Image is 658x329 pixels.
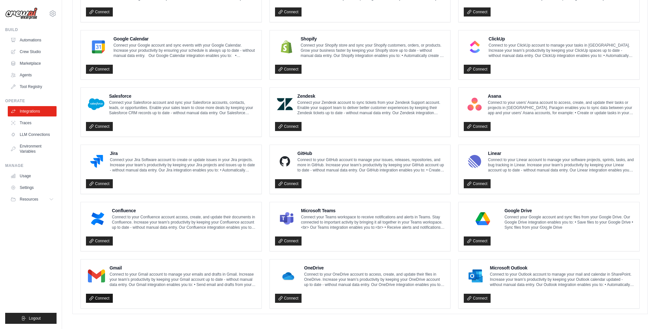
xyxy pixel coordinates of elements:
[8,106,57,116] a: Integrations
[8,129,57,140] a: LLM Connections
[86,179,113,188] a: Connect
[275,294,302,303] a: Connect
[88,269,105,282] img: Gmail Logo
[88,155,105,168] img: Jira Logo
[275,7,302,16] a: Connect
[504,214,634,230] p: Connect your Google account and sync files from your Google Drive. Our Google Drive integration e...
[110,272,256,287] p: Connect to your Gmail account to manage your emails and drafts in Gmail. Increase your team’s pro...
[8,58,57,69] a: Marketplace
[86,65,113,74] a: Connect
[504,207,634,214] h4: Google Drive
[5,7,37,20] img: Logo
[8,70,57,80] a: Agents
[277,269,300,282] img: OneDrive Logo
[297,157,445,173] p: Connect to your GitHub account to manage your issues, releases, repositories, and more in GitHub....
[464,294,491,303] a: Connect
[301,43,445,58] p: Connect your Shopify store and sync your Shopify customers, orders, or products. Grow your busine...
[110,157,256,173] p: Connect your Jira Software account to create or update issues in your Jira projects. Increase you...
[297,150,445,157] h4: GitHub
[113,36,256,42] h4: Google Calendar
[490,272,634,287] p: Connect to your Outlook account to manage your mail and calendar in SharePoint. Increase your tea...
[489,36,634,42] h4: ClickUp
[275,236,302,246] a: Connect
[297,93,445,99] h4: Zendesk
[466,269,485,282] img: Microsoft Outlook Logo
[86,122,113,131] a: Connect
[112,207,256,214] h4: Confluence
[464,7,491,16] a: Connect
[488,93,634,99] h4: Asana
[112,214,256,230] p: Connect to your Confluence account access, create, and update their documents in Confluence. Incr...
[466,155,483,168] img: Linear Logo
[5,163,57,168] div: Manage
[8,82,57,92] a: Tool Registry
[297,100,445,115] p: Connect your Zendesk account to sync tickets from your Zendesk Support account. Enable your suppo...
[490,265,634,271] h4: Microsoft Outlook
[277,40,296,53] img: Shopify Logo
[277,98,293,111] img: Zendesk Logo
[304,272,445,287] p: Connect to your OneDrive account to access, create, and update their files in OneDrive. Increase ...
[275,65,302,74] a: Connect
[464,179,491,188] a: Connect
[488,157,634,173] p: Connect to your Linear account to manage your software projects, sprints, tasks, and bug tracking...
[86,7,113,16] a: Connect
[488,100,634,115] p: Connect to your users’ Asana account to access, create, and update their tasks or projects in [GE...
[5,313,57,324] button: Logout
[8,47,57,57] a: Crew Studio
[5,27,57,32] div: Build
[20,197,38,202] span: Resources
[301,36,445,42] h4: Shopify
[8,35,57,45] a: Automations
[464,122,491,131] a: Connect
[86,294,113,303] a: Connect
[8,141,57,157] a: Environment Variables
[488,150,634,157] h4: Linear
[8,194,57,204] button: Resources
[86,236,113,246] a: Connect
[464,65,491,74] a: Connect
[301,207,445,214] h4: Microsoft Teams
[5,98,57,104] div: Operate
[109,100,256,115] p: Connect your Salesforce account and sync your Salesforce accounts, contacts, leads, or opportunit...
[277,155,293,168] img: GitHub Logo
[489,43,634,58] p: Connect to your ClickUp account to manage your tasks in [GEOGRAPHIC_DATA]. Increase your team’s p...
[110,265,256,271] h4: Gmail
[8,182,57,193] a: Settings
[275,122,302,131] a: Connect
[113,43,256,58] p: Connect your Google account and sync events with your Google Calendar. Increase your productivity...
[466,40,484,53] img: ClickUp Logo
[88,212,107,225] img: Confluence Logo
[8,171,57,181] a: Usage
[464,236,491,246] a: Connect
[466,98,483,111] img: Asana Logo
[277,212,296,225] img: Microsoft Teams Logo
[466,212,500,225] img: Google Drive Logo
[304,265,445,271] h4: OneDrive
[275,179,302,188] a: Connect
[109,93,256,99] h4: Salesforce
[88,98,104,111] img: Salesforce Logo
[301,214,445,230] p: Connect your Teams workspace to receive notifications and alerts in Teams. Stay connected to impo...
[29,316,41,321] span: Logout
[110,150,256,157] h4: Jira
[88,40,109,53] img: Google Calendar Logo
[8,118,57,128] a: Traces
